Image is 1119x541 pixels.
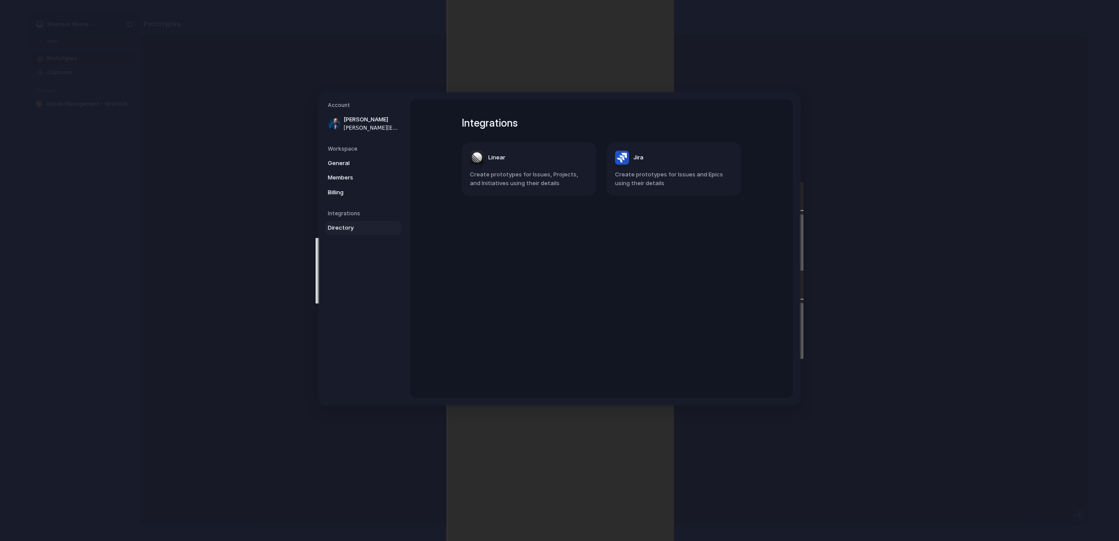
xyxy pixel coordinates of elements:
span: Linear [488,154,505,162]
h5: Integrations [328,210,401,217]
span: [PERSON_NAME] [344,115,400,124]
h5: Account [328,101,401,109]
a: Directory [325,221,401,235]
a: Members [325,171,401,185]
h5: Workspace [328,145,401,153]
a: [PERSON_NAME][PERSON_NAME][EMAIL_ADDRESS][DOMAIN_NAME] [325,113,401,134]
span: Billing [328,188,384,197]
a: General [325,156,401,170]
h1: Integrations [462,115,741,131]
span: [PERSON_NAME][EMAIL_ADDRESS][DOMAIN_NAME] [344,124,400,132]
span: General [328,159,384,168]
span: Directory [328,224,384,232]
span: Create prototypes for Issues, Projects, and Initiatives using their details [470,170,588,187]
a: Billing [325,186,401,200]
span: Create prototypes for Issues and Epics using their details [615,170,733,187]
span: Jira [633,154,643,162]
span: Members [328,173,384,182]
